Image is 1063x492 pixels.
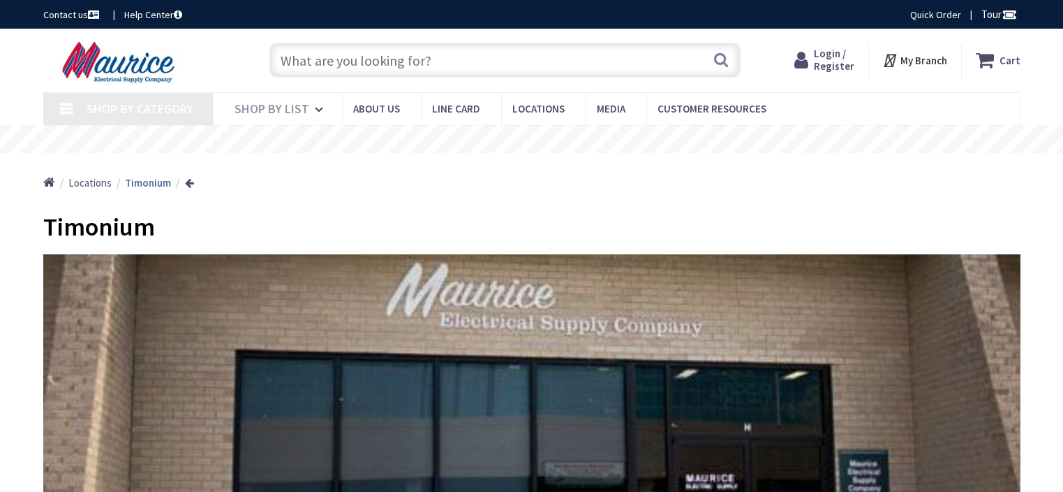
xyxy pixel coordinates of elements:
[87,101,193,117] span: Shop By Category
[43,211,155,243] span: Timonium
[269,43,741,78] input: What are you looking for?
[405,132,660,147] rs-layer: Free Same Day Pickup at 15 Locations
[124,8,182,22] a: Help Center
[43,8,102,22] a: Contact us
[814,47,854,73] span: Login / Register
[657,102,766,115] span: Customer Resources
[68,175,112,190] a: Locations
[432,102,480,115] span: Line Card
[910,8,961,22] a: Quick Order
[597,102,625,115] span: Media
[353,102,400,115] span: About us
[981,8,1017,21] span: Tour
[882,48,947,73] div: My Branch
[999,48,1020,73] strong: Cart
[900,54,947,67] strong: My Branch
[125,176,171,189] strong: Timonium
[976,48,1020,73] a: Cart
[43,41,198,84] img: Maurice Electrical Supply Company
[235,101,309,117] span: Shop By List
[512,102,565,115] span: Locations
[794,48,854,73] a: Login / Register
[68,176,112,189] span: Locations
